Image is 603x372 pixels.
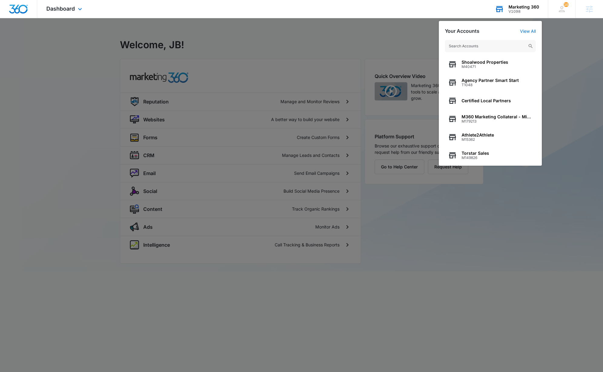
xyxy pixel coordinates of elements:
[564,2,568,7] div: notifications count
[462,151,489,156] span: Torstar Sales
[462,133,494,137] span: Athlete2Athlete
[445,73,536,92] button: Agency Partner Smart StartT1048
[445,28,479,34] h2: Your Accounts
[445,110,536,128] button: M360 Marketing Collateral - Migrated Catch AllM179213
[462,60,508,65] span: Shoalwood Properties
[445,146,536,164] button: Torstar SalesM149826
[462,119,533,123] span: M179213
[520,29,536,34] a: View All
[509,9,539,14] div: account id
[462,156,489,160] span: M149826
[462,114,533,119] span: M360 Marketing Collateral - Migrated Catch All
[462,83,519,87] span: T1048
[462,98,511,103] span: Certified Local Partners
[445,40,536,52] input: Search Accounts
[564,2,568,7] span: 10
[462,137,494,142] span: M15362
[445,55,536,73] button: Shoalwood PropertiesM40471
[509,5,539,9] div: account name
[445,92,536,110] button: Certified Local Partners
[462,78,519,83] span: Agency Partner Smart Start
[46,5,75,12] span: Dashboard
[462,65,508,69] span: M40471
[445,128,536,146] button: Athlete2AthleteM15362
